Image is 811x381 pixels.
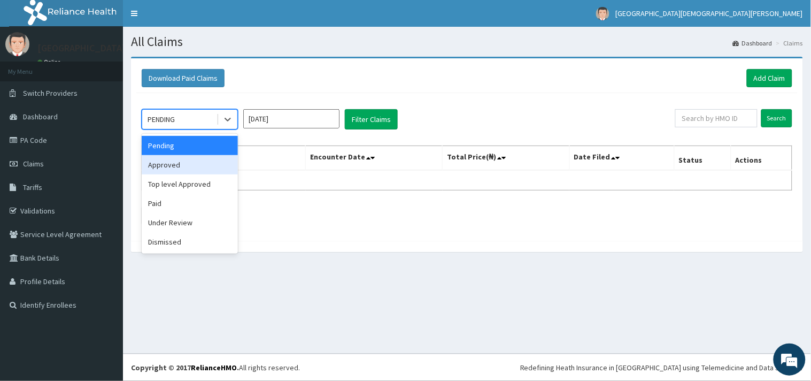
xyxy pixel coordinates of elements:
[142,136,238,155] div: Pending
[243,109,339,128] input: Select Month and Year
[131,35,803,49] h1: All Claims
[616,9,803,18] span: [GEOGRAPHIC_DATA][DEMOGRAPHIC_DATA][PERSON_NAME]
[123,354,811,381] footer: All rights reserved.
[306,146,443,171] th: Encounter Date
[148,114,175,125] div: PENDING
[5,32,29,56] img: User Image
[674,146,731,171] th: Status
[37,58,63,66] a: Online
[23,159,44,169] span: Claims
[191,363,237,372] a: RelianceHMO
[733,39,773,48] a: Dashboard
[142,232,238,252] div: Dismissed
[569,146,674,171] th: Date Filed
[23,112,58,121] span: Dashboard
[761,109,792,127] input: Search
[23,182,42,192] span: Tariffs
[131,363,239,372] strong: Copyright © 2017 .
[596,7,609,20] img: User Image
[142,155,238,174] div: Approved
[675,109,758,127] input: Search by HMO ID
[345,109,398,129] button: Filter Claims
[142,194,238,213] div: Paid
[23,88,78,98] span: Switch Providers
[731,146,792,171] th: Actions
[142,213,238,232] div: Under Review
[520,362,803,373] div: Redefining Heath Insurance in [GEOGRAPHIC_DATA] using Telemedicine and Data Science!
[443,146,569,171] th: Total Price(₦)
[142,69,225,87] button: Download Paid Claims
[37,43,290,53] p: [GEOGRAPHIC_DATA][DEMOGRAPHIC_DATA][PERSON_NAME]
[142,174,238,194] div: Top level Approved
[774,39,803,48] li: Claims
[747,69,792,87] a: Add Claim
